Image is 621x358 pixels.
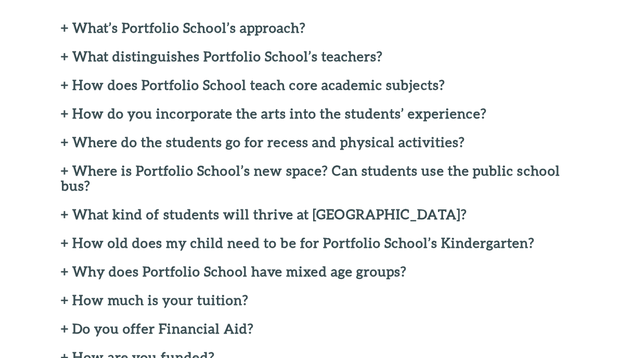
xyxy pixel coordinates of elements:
h2: + How much is your tuition? [61,293,560,308]
h2: + Do you offer Financial Aid? [61,321,560,336]
h2: + How do you incorporate the arts into the students’ experience? [61,106,560,121]
h2: + What kind of students will thrive at [GEOGRAPHIC_DATA]? [61,207,560,222]
h2: + What’s Portfolio School’s approach? [61,20,560,35]
h2: + Where do the students go for recess and physical activities? [61,135,560,150]
h2: + What distinguishes Portfolio School’s teachers? [61,49,560,64]
h2: + How does Portfolio School teach core academic subjects? [61,77,560,92]
h2: + Where is Portfolio School’s new space? Can students use the public school bus? [61,163,560,193]
h2: + Why does Portfolio School have mixed age groups? [61,264,560,279]
h2: + How old does my child need to be for Portfolio School’s Kindergarten? [61,235,560,250]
